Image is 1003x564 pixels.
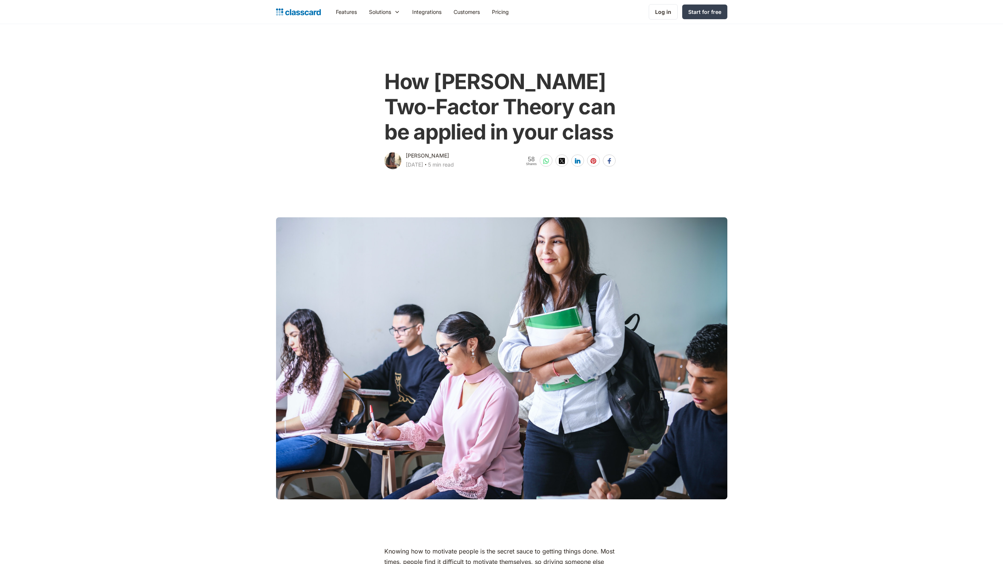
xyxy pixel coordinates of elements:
div: 5 min read [428,160,454,169]
div: Start for free [688,8,721,16]
h1: How [PERSON_NAME] Two-Factor Theory can be applied in your class [384,69,619,145]
div: Log in [655,8,671,16]
a: Start for free [682,5,727,19]
img: facebook-white sharing button [606,158,612,164]
a: Pricing [486,3,515,20]
img: twitter-white sharing button [559,158,565,164]
img: linkedin-white sharing button [575,158,581,164]
a: Integrations [406,3,448,20]
img: whatsapp-white sharing button [543,158,549,164]
a: Log in [649,4,678,20]
div: Solutions [363,3,406,20]
div: Solutions [369,8,391,16]
a: Features [330,3,363,20]
div: [PERSON_NAME] [406,151,449,160]
div: [DATE] [406,160,423,169]
div: ‧ [423,160,428,171]
a: Logo [276,7,321,17]
img: pinterest-white sharing button [590,158,596,164]
span: Shares [526,162,537,166]
span: 58 [526,156,537,162]
a: Customers [448,3,486,20]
